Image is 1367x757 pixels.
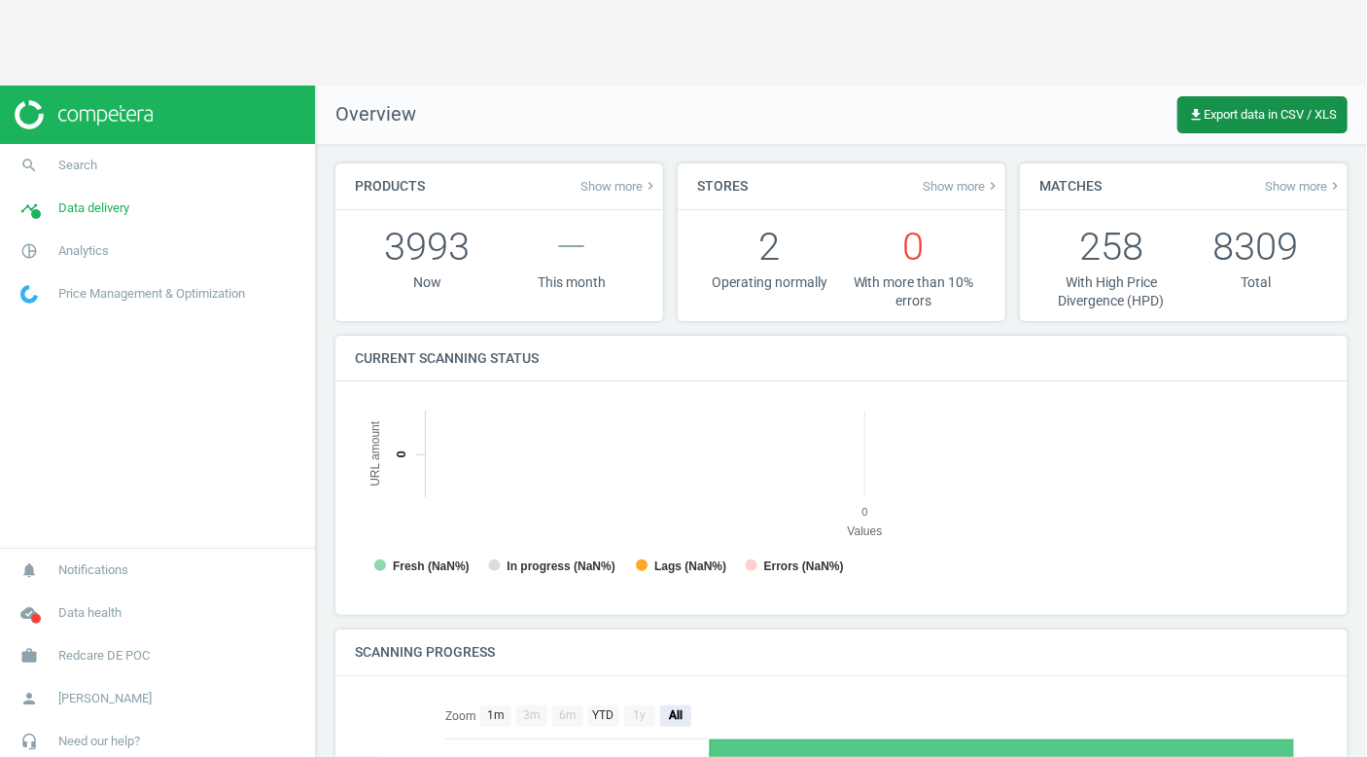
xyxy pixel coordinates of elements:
[11,595,48,631] i: cloud_done
[1286,691,1333,738] iframe: Intercom live chat
[58,199,129,217] span: Data delivery
[1188,107,1204,123] i: get_app
[355,220,500,273] p: 3993
[556,224,586,270] span: —
[668,708,683,722] text: All
[487,708,505,722] text: 1m
[580,178,658,194] a: Show morekeyboard_arrow_right
[842,273,987,311] p: With more than 10% errors
[355,273,500,292] p: Now
[335,630,514,675] h4: Scanning progress
[11,637,48,674] i: work
[1265,178,1343,194] a: Show morekeyboard_arrow_right
[11,552,48,589] i: notifications
[697,273,842,292] p: Operating normally
[316,101,416,128] span: Overview
[1039,273,1184,311] p: With High Price Divergence (HPD)
[58,604,122,622] span: Data health
[1327,178,1343,194] i: keyboard_arrow_right
[559,708,577,722] text: 6m
[11,680,48,717] i: person
[923,178,1000,194] a: Show morekeyboard_arrow_right
[507,559,614,573] tspan: In progress (NaN%)
[923,178,1000,194] span: Show more
[764,559,844,573] tspan: Errors (NaN%)
[1184,273,1329,292] p: Total
[11,233,48,270] i: pie_chart_outlined
[445,709,476,723] text: Zoom
[58,733,140,750] span: Need our help?
[20,285,38,304] img: wGWNvw8QSZomAAAAABJRU5ErkJggg==
[1265,178,1343,194] span: Show more
[500,273,645,292] p: This month
[643,178,658,194] i: keyboard_arrow_right
[1039,220,1184,273] p: 258
[394,451,408,458] text: 0
[678,163,767,209] h4: Stores
[58,561,128,579] span: Notifications
[654,559,726,573] tspan: Lags (NaN%)
[393,559,470,573] tspan: Fresh (NaN%)
[335,163,444,209] h4: Products
[58,157,97,174] span: Search
[697,220,842,273] p: 2
[523,708,541,722] text: 3m
[15,100,153,129] img: ajHJNr6hYgQAAAAASUVORK5CYII=
[1188,107,1337,123] span: Export data in CSV / XLS
[58,242,109,260] span: Analytics
[335,336,558,381] h4: Current scanning status
[985,178,1000,194] i: keyboard_arrow_right
[58,285,245,303] span: Price Management & Optimization
[592,708,613,722] text: YTD
[58,690,152,707] span: [PERSON_NAME]
[861,506,867,518] text: 0
[842,220,987,273] p: 0
[1020,163,1121,209] h4: Matches
[1184,220,1329,273] p: 8309
[11,190,48,227] i: timeline
[369,421,383,487] tspan: URL amount
[848,524,883,538] tspan: Values
[11,147,48,184] i: search
[633,708,646,722] text: 1y
[1177,96,1348,133] button: get_appExport data in CSV / XLS
[580,178,658,194] span: Show more
[58,647,150,665] span: Redcare DE POC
